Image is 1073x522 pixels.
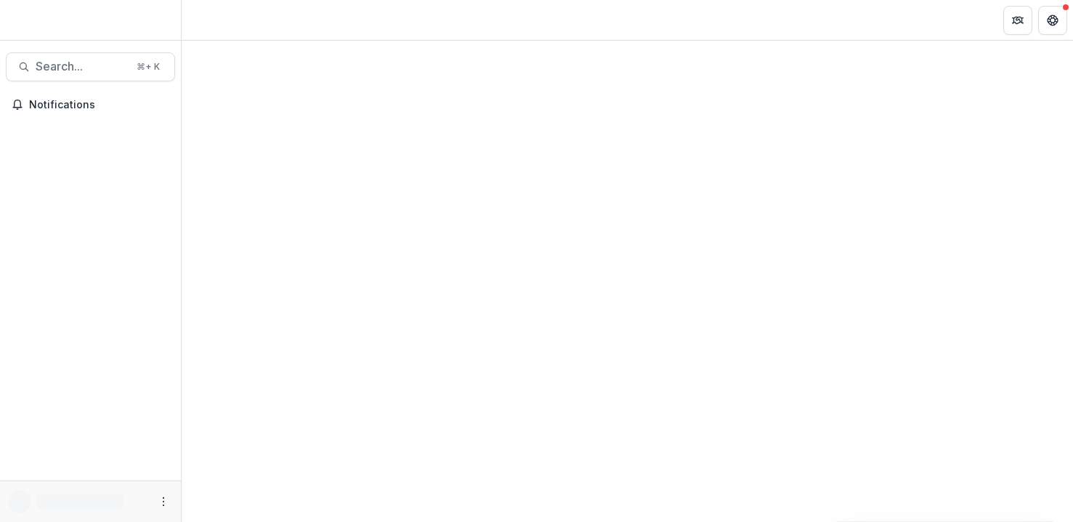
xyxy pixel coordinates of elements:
[1003,6,1032,35] button: Partners
[36,60,128,73] span: Search...
[6,52,175,81] button: Search...
[29,99,169,111] span: Notifications
[1038,6,1067,35] button: Get Help
[134,59,163,75] div: ⌘ + K
[187,9,249,31] nav: breadcrumb
[155,493,172,510] button: More
[6,93,175,116] button: Notifications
